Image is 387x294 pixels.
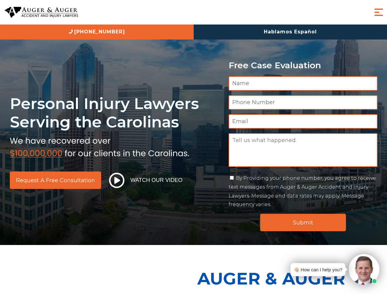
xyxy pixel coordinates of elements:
[10,134,189,158] img: sub text
[10,94,221,131] h1: Personal Injury Lawyers Serving the Carolinas
[107,172,184,188] button: Watch Our Video
[197,263,384,294] p: Auger & Auger
[294,266,342,274] div: 👋🏼 How can I help you?
[229,114,378,129] input: Email
[229,175,376,207] label: By Providing your phone number, you agree to receive text messages from Auger & Auger Accident an...
[373,6,385,18] button: Menu
[260,214,346,231] input: Submit
[349,254,379,285] img: Intaker widget Avatar
[5,7,78,18] img: Auger & Auger Accident and Injury Lawyers Logo
[10,171,101,189] a: Request a Free Consultation
[229,76,378,91] input: Name
[16,178,95,183] span: Request a Free Consultation
[229,61,378,70] p: Free Case Evaluation
[229,95,378,110] input: Phone Number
